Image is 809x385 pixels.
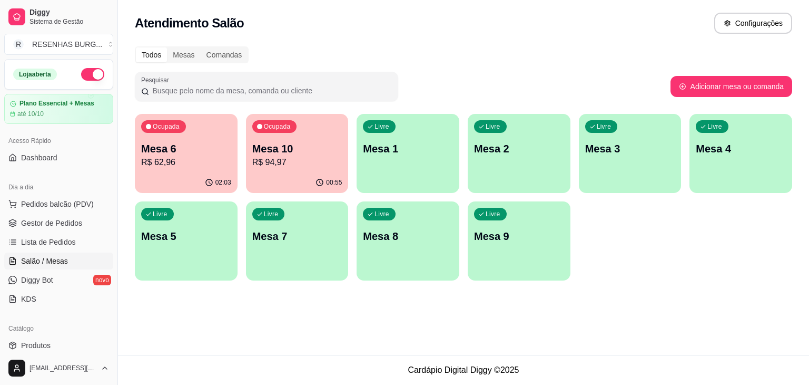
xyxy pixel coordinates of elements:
input: Pesquisar [149,85,392,96]
button: Select a team [4,34,113,55]
p: Mesa 1 [363,141,453,156]
button: LivreMesa 1 [357,114,459,193]
span: Salão / Mesas [21,256,68,266]
p: Mesa 3 [585,141,675,156]
p: Mesa 5 [141,229,231,244]
span: [EMAIL_ADDRESS][DOMAIN_NAME] [29,364,96,372]
footer: Cardápio Digital Diggy © 2025 [118,355,809,385]
p: Mesa 4 [696,141,786,156]
button: Adicionar mesa ou comanda [670,76,792,97]
span: Diggy Bot [21,275,53,285]
a: Plano Essencial + Mesasaté 10/10 [4,94,113,124]
p: Ocupada [264,122,291,131]
button: Alterar Status [81,68,104,81]
button: LivreMesa 8 [357,201,459,281]
span: Pedidos balcão (PDV) [21,199,94,209]
p: 02:03 [215,178,231,187]
button: LivreMesa 5 [135,201,238,281]
div: Comandas [201,47,248,62]
div: Todos [136,47,167,62]
div: RESENHAS BURG ... [32,39,102,50]
label: Pesquisar [141,75,173,84]
p: Mesa 6 [141,141,231,156]
span: R [13,39,24,50]
button: LivreMesa 4 [689,114,792,193]
button: LivreMesa 2 [468,114,570,193]
h2: Atendimento Salão [135,15,244,32]
a: Lista de Pedidos [4,234,113,251]
div: Dia a dia [4,179,113,196]
p: 00:55 [326,178,342,187]
a: Dashboard [4,149,113,166]
button: Configurações [714,13,792,34]
p: Livre [264,210,279,218]
button: LivreMesa 3 [579,114,682,193]
p: Livre [374,210,389,218]
p: Livre [486,210,500,218]
p: Livre [153,210,167,218]
a: Salão / Mesas [4,253,113,269]
span: Sistema de Gestão [29,17,109,26]
div: Catálogo [4,320,113,337]
p: Mesa 8 [363,229,453,244]
a: Diggy Botnovo [4,272,113,288]
p: Livre [486,122,500,131]
p: Mesa 10 [252,141,342,156]
p: Livre [707,122,722,131]
button: LivreMesa 9 [468,201,570,281]
p: Mesa 2 [474,141,564,156]
button: OcupadaMesa 10R$ 94,9700:55 [246,114,349,193]
div: Mesas [167,47,200,62]
p: Mesa 9 [474,229,564,244]
article: Plano Essencial + Mesas [19,100,94,108]
span: KDS [21,294,36,304]
span: Diggy [29,8,109,17]
p: Ocupada [153,122,180,131]
span: Gestor de Pedidos [21,218,82,228]
button: [EMAIL_ADDRESS][DOMAIN_NAME] [4,355,113,381]
p: Livre [374,122,389,131]
span: Produtos [21,340,51,351]
a: KDS [4,291,113,307]
button: OcupadaMesa 6R$ 62,9602:03 [135,114,238,193]
a: DiggySistema de Gestão [4,4,113,30]
p: Mesa 7 [252,229,342,244]
p: Livre [597,122,611,131]
div: Loja aberta [13,69,57,80]
span: Lista de Pedidos [21,237,76,247]
a: Gestor de Pedidos [4,215,113,232]
p: R$ 94,97 [252,156,342,169]
span: Dashboard [21,152,57,163]
article: até 10/10 [17,110,44,118]
a: Produtos [4,337,113,354]
button: Pedidos balcão (PDV) [4,196,113,213]
button: LivreMesa 7 [246,201,349,281]
div: Acesso Rápido [4,132,113,149]
p: R$ 62,96 [141,156,231,169]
